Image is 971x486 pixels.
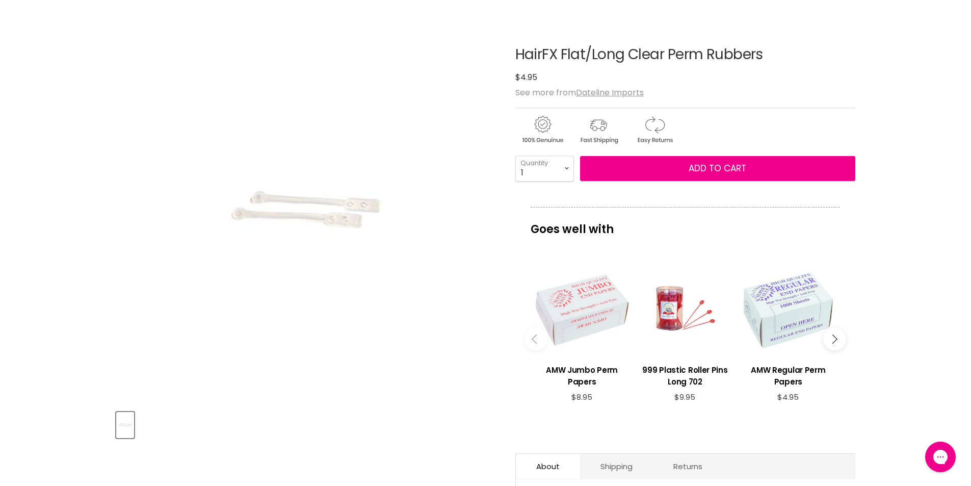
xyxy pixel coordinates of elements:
iframe: Gorgias live chat messenger [920,438,961,476]
a: View product:AMW Jumbo Perm Papers [536,356,628,393]
h1: HairFX Flat/Long Clear Perm Rubbers [515,47,855,63]
span: See more from [515,87,644,98]
h3: 999 Plastic Roller Pins Long 702 [639,364,731,388]
a: View product:999 Plastic Roller Pins Long 702 [639,356,731,393]
span: $9.95 [674,392,695,402]
span: $8.95 [571,392,592,402]
span: Add to cart [689,162,746,174]
h3: AMW Regular Perm Papers [742,364,834,388]
a: Shipping [580,454,653,479]
img: HairFX Flat/Long Clear Perm Rubbers [217,77,396,346]
a: About [516,454,580,479]
a: Returns [653,454,723,479]
span: $4.95 [777,392,799,402]
div: Product thumbnails [115,409,498,438]
select: Quantity [515,156,574,181]
img: HairFX Flat/Long Clear Perm Rubbers [117,413,133,437]
a: Dateline Imports [576,87,644,98]
button: Add to cart [580,156,855,182]
p: Goes well with [531,207,840,241]
img: genuine.gif [515,114,569,145]
span: $4.95 [515,71,537,83]
div: HairFX Flat/Long Clear Perm Rubbers image. Click or Scroll to Zoom. [116,21,497,402]
img: shipping.gif [571,114,625,145]
a: View product:AMW Regular Perm Papers [742,356,834,393]
h3: AMW Jumbo Perm Papers [536,364,628,388]
button: HairFX Flat/Long Clear Perm Rubbers [116,412,134,438]
img: returns.gif [627,114,681,145]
